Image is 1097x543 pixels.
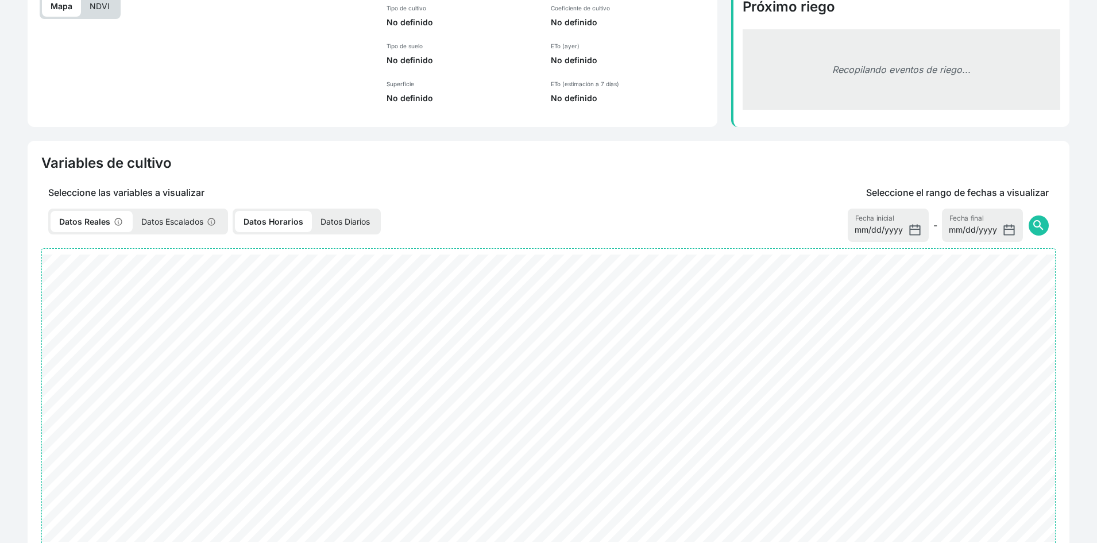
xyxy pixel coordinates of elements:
p: Datos Diarios [312,211,378,232]
h4: Variables de cultivo [41,155,172,172]
p: Coeficiente de cultivo [551,4,708,12]
p: No definido [551,55,708,66]
p: Tipo de suelo [387,42,537,50]
p: Tipo de cultivo [387,4,537,12]
p: No definido [387,93,537,104]
p: ETo (ayer) [551,42,708,50]
p: Datos Escalados [133,211,226,232]
p: Seleccione las variables a visualizar [41,186,627,199]
span: - [933,218,937,232]
p: No definido [387,55,537,66]
p: No definido [551,17,708,28]
p: Datos Horarios [235,211,312,232]
p: No definido [551,93,708,104]
em: Recopilando eventos de riego... [832,64,971,75]
p: Datos Reales [51,211,133,232]
p: Seleccione el rango de fechas a visualizar [866,186,1049,199]
p: Superficie [387,80,537,88]
span: search [1032,218,1045,232]
button: search [1029,215,1049,236]
p: No definido [387,17,537,28]
p: ETo (estimación a 7 días) [551,80,708,88]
